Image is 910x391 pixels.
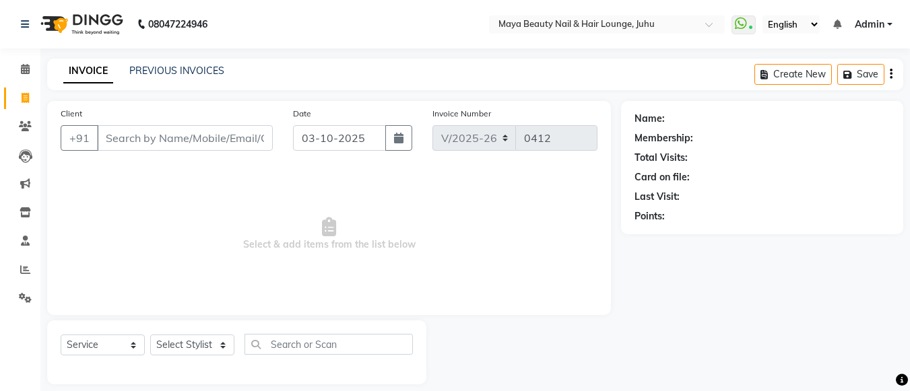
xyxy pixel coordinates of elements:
[61,167,597,301] span: Select & add items from the list below
[293,108,311,120] label: Date
[97,125,273,151] input: Search by Name/Mobile/Email/Code
[61,108,82,120] label: Client
[635,190,680,204] div: Last Visit:
[63,59,113,83] a: INVOICE
[34,5,127,43] img: logo
[635,209,665,223] div: Points:
[148,5,207,43] b: 08047224946
[245,334,413,355] input: Search or Scan
[635,170,690,184] div: Card on file:
[837,64,884,85] button: Save
[855,17,884,32] span: Admin
[432,108,491,120] label: Invoice Number
[635,151,688,165] div: Total Visits:
[635,131,693,145] div: Membership:
[635,112,665,126] div: Name:
[61,125,98,151] button: +91
[754,64,832,85] button: Create New
[129,65,224,77] a: PREVIOUS INVOICES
